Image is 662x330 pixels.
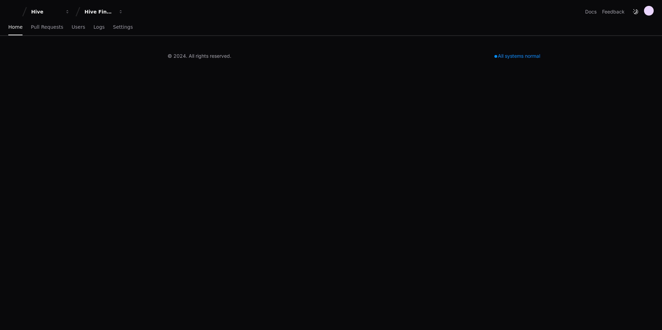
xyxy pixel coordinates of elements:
button: Hive [28,6,73,18]
div: Hive Financial Systems [84,8,114,15]
span: Logs [93,25,105,29]
span: Home [8,25,23,29]
div: Hive [31,8,61,15]
a: Home [8,19,23,35]
div: © 2024. All rights reserved. [168,53,231,59]
span: Pull Requests [31,25,63,29]
a: Docs [585,8,597,15]
span: Settings [113,25,133,29]
a: Pull Requests [31,19,63,35]
button: Feedback [602,8,625,15]
a: Settings [113,19,133,35]
a: Users [72,19,85,35]
a: Logs [93,19,105,35]
span: Users [72,25,85,29]
div: All systems normal [490,51,544,61]
button: Hive Financial Systems [82,6,126,18]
